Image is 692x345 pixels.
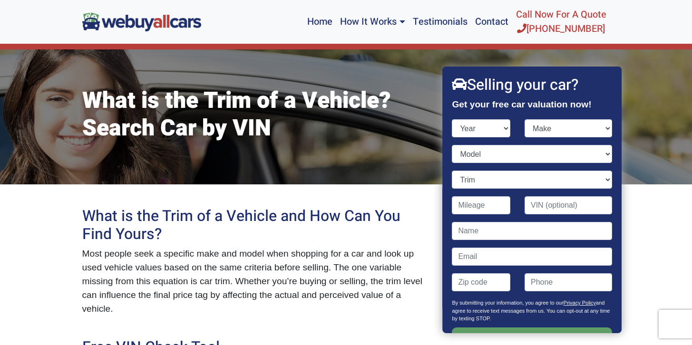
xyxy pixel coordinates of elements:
input: VIN (optional) [525,196,612,214]
strong: Get your free car valuation now! [452,99,592,109]
input: Name [452,222,612,240]
a: Privacy Policy [564,300,596,306]
img: We Buy All Cars in NJ logo [82,12,201,31]
input: Phone [525,273,612,291]
h2: What is the Trim of a Vehicle and How Can You Find Yours? [82,207,429,244]
h2: Selling your car? [452,76,612,94]
input: Zip code [452,273,511,291]
a: Contact [471,4,512,40]
input: Mileage [452,196,511,214]
span: Most people seek a specific make and model when shopping for a car and look up used vehicle value... [82,249,423,313]
a: Call Now For A Quote[PHONE_NUMBER] [512,4,610,40]
h1: What is the Trim of a Vehicle? Search Car by VIN [82,87,429,142]
input: Email [452,248,612,266]
a: Testimonials [409,4,471,40]
a: Home [303,4,336,40]
p: By submitting your information, you agree to our and agree to receive text messages from us. You ... [452,299,612,327]
a: How It Works [336,4,409,40]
